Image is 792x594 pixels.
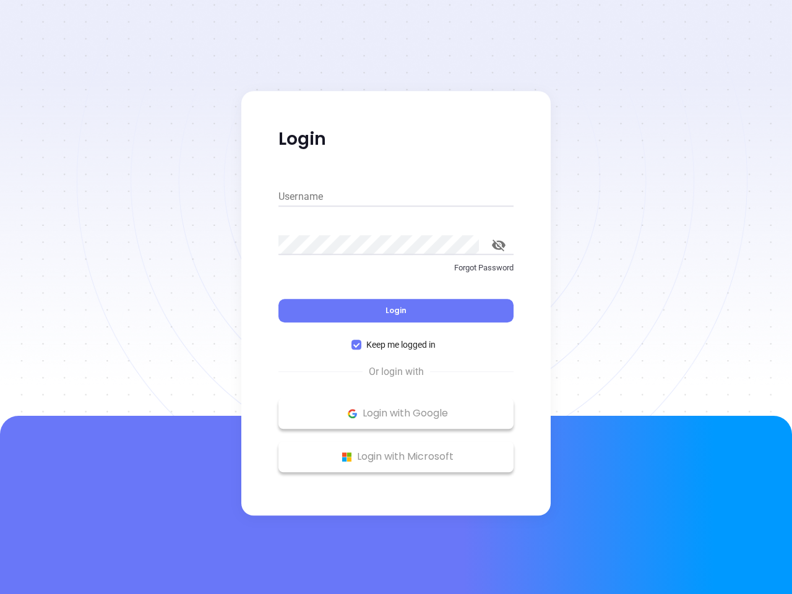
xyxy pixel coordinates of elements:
span: Keep me logged in [361,338,441,351]
button: Microsoft Logo Login with Microsoft [278,441,514,472]
p: Login with Google [285,404,507,423]
p: Login [278,128,514,150]
a: Forgot Password [278,262,514,284]
img: Microsoft Logo [339,449,355,465]
button: toggle password visibility [484,230,514,260]
span: Or login with [363,364,430,379]
img: Google Logo [345,406,360,421]
button: Google Logo Login with Google [278,398,514,429]
p: Forgot Password [278,262,514,274]
p: Login with Microsoft [285,447,507,466]
button: Login [278,299,514,322]
span: Login [385,305,407,316]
